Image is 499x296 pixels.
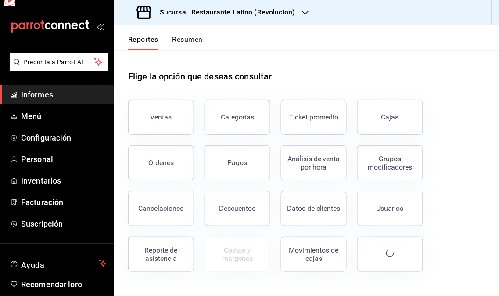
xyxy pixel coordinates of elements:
[287,246,341,263] div: Movimientos de cajas
[6,64,108,73] a: Pregunta a Parrot AI
[357,145,423,180] button: Grupos modificadores
[21,133,72,142] font: Configuración
[128,35,158,50] button: Reportes
[10,53,108,71] button: Pregunta a Parrot AI
[289,113,339,121] div: Ticket promedio
[128,191,194,226] button: Cancelaciones
[357,191,423,226] button: Usuarios
[128,70,272,83] h1: Elige la opción que deseas consultar
[24,58,83,65] font: Pregunta a Parrot AI
[21,90,53,99] font: Informes
[21,280,82,289] font: Recomendar loro
[221,113,254,121] div: Categorías
[281,145,347,180] button: Análisis de venta por hora
[210,246,265,263] div: Costos y márgenes
[21,260,45,270] font: Ayuda
[287,155,341,171] div: Análisis de venta por hora
[205,100,270,135] button: Categorías
[139,204,184,213] div: Cancelaciones
[151,113,172,121] div: Ventas
[205,191,270,226] button: Descuentos
[21,219,63,228] font: Suscripción
[21,112,42,121] font: Menú
[228,159,248,167] div: Pagos
[281,237,347,272] button: Movimientos de cajas
[21,155,53,164] font: Personal
[377,204,404,213] div: Usuarios
[281,100,347,135] button: Ticket promedio
[128,145,194,180] button: Órdenes
[205,145,270,180] button: Pagos
[128,35,203,50] div: navigation tabs
[205,237,270,272] button: Contrata inventarios para ver este reporte
[21,198,63,207] font: Facturación
[153,7,295,18] h3: Sucursal: Restaurante Latino (Revolucion)
[357,100,423,135] button: Cajas
[363,155,417,171] div: Grupos modificadores
[97,23,104,30] button: abrir_cajón_menú
[172,35,203,50] button: Resumen
[128,100,194,135] button: Ventas
[381,113,399,121] div: Cajas
[287,204,341,213] div: Datos de clientes
[128,237,194,272] button: Reporte de asistencia
[219,204,256,213] div: Descuentos
[21,176,61,185] font: Inventarios
[134,246,188,263] div: Reporte de asistencia
[281,191,347,226] button: Datos de clientes
[148,159,174,167] div: Órdenes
